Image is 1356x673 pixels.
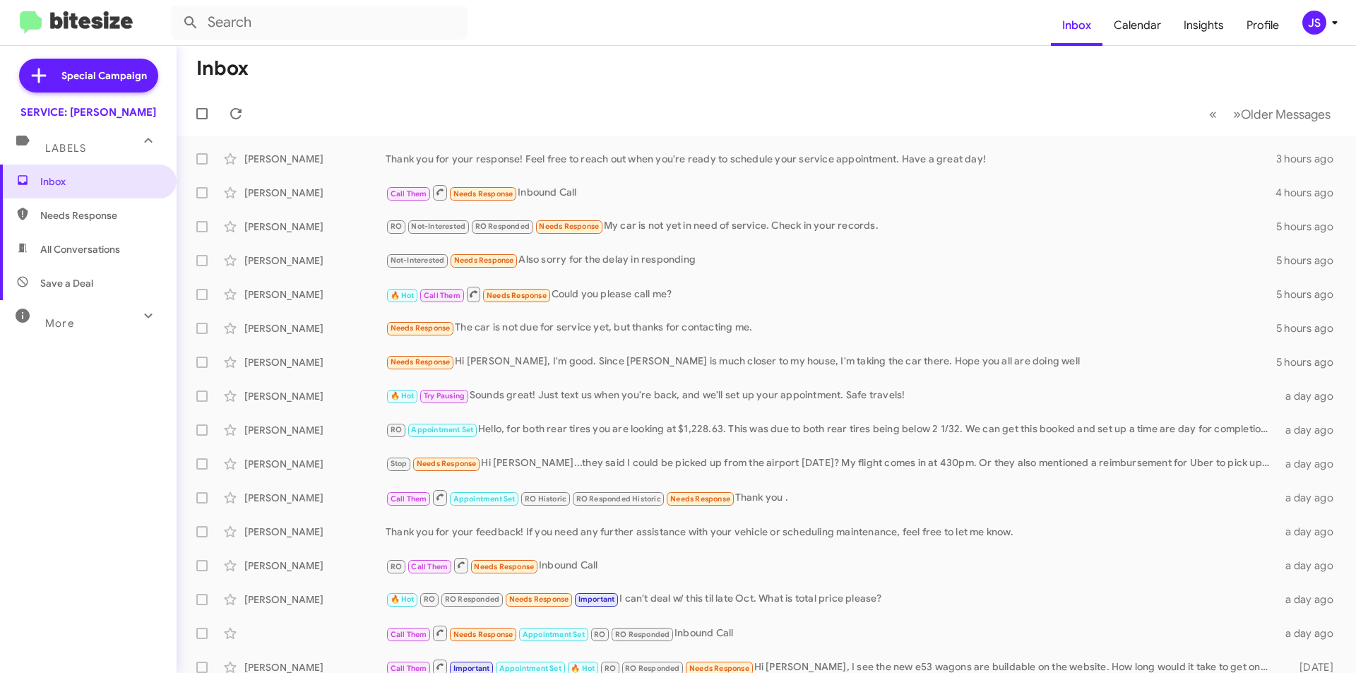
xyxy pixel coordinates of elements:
[1225,100,1339,129] button: Next
[453,189,513,198] span: Needs Response
[445,595,499,604] span: RO Responded
[386,354,1276,370] div: Hi [PERSON_NAME], I'm good. Since [PERSON_NAME] is much closer to my house, I'm taking the car th...
[244,457,386,471] div: [PERSON_NAME]
[61,69,147,83] span: Special Campaign
[1201,100,1225,129] button: Previous
[386,525,1277,539] div: Thank you for your feedback! If you need any further assistance with your vehicle or scheduling m...
[391,595,415,604] span: 🔥 Hot
[386,591,1277,607] div: I can't deal w/ this til late Oct. What is total price please?
[391,562,402,571] span: RO
[1209,105,1217,123] span: «
[1241,107,1331,122] span: Older Messages
[605,664,616,673] span: RO
[1276,220,1345,234] div: 5 hours ago
[386,624,1277,642] div: Inbound Call
[244,491,386,505] div: [PERSON_NAME]
[244,525,386,539] div: [PERSON_NAME]
[475,222,530,231] span: RO Responded
[1102,5,1172,46] a: Calendar
[576,494,661,504] span: RO Responded Historic
[386,556,1277,574] div: Inbound Call
[391,291,415,300] span: 🔥 Hot
[594,630,605,639] span: RO
[386,489,1277,506] div: Thank you .
[45,317,74,330] span: More
[453,494,516,504] span: Appointment Set
[40,276,93,290] span: Save a Deal
[391,630,427,639] span: Call Them
[424,595,435,604] span: RO
[1051,5,1102,46] a: Inbox
[244,287,386,302] div: [PERSON_NAME]
[244,355,386,369] div: [PERSON_NAME]
[386,285,1276,303] div: Could you please call me?
[391,425,402,434] span: RO
[391,494,427,504] span: Call Them
[386,152,1276,166] div: Thank you for your response! Feel free to reach out when you're ready to schedule your service ap...
[1276,287,1345,302] div: 5 hours ago
[1276,355,1345,369] div: 5 hours ago
[1172,5,1235,46] a: Insights
[244,254,386,268] div: [PERSON_NAME]
[1201,100,1339,129] nav: Page navigation example
[424,391,465,400] span: Try Pausing
[391,323,451,333] span: Needs Response
[411,222,465,231] span: Not-Interested
[1290,11,1340,35] button: JS
[1277,423,1345,437] div: a day ago
[1275,186,1345,200] div: 4 hours ago
[386,455,1277,472] div: Hi [PERSON_NAME]...they said I could be picked up from the airport [DATE]? My flight comes in at ...
[391,256,445,265] span: Not-Interested
[499,664,561,673] span: Appointment Set
[171,6,468,40] input: Search
[1277,389,1345,403] div: a day ago
[386,422,1277,438] div: Hello, for both rear tires you are looking at $1,228.63. This was due to both rear tires being be...
[244,423,386,437] div: [PERSON_NAME]
[1302,11,1326,35] div: JS
[1277,559,1345,573] div: a day ago
[244,152,386,166] div: [PERSON_NAME]
[625,664,679,673] span: RO Responded
[509,595,569,604] span: Needs Response
[1235,5,1290,46] a: Profile
[571,664,595,673] span: 🔥 Hot
[244,220,386,234] div: [PERSON_NAME]
[523,630,585,639] span: Appointment Set
[670,494,730,504] span: Needs Response
[474,562,534,571] span: Needs Response
[386,252,1276,268] div: Also sorry for the delay in responding
[391,189,427,198] span: Call Them
[487,291,547,300] span: Needs Response
[391,664,427,673] span: Call Them
[1277,592,1345,607] div: a day ago
[615,630,670,639] span: RO Responded
[1277,457,1345,471] div: a day ago
[19,59,158,93] a: Special Campaign
[1277,491,1345,505] div: a day ago
[411,562,448,571] span: Call Them
[1276,152,1345,166] div: 3 hours ago
[1277,525,1345,539] div: a day ago
[40,174,160,189] span: Inbox
[391,391,415,400] span: 🔥 Hot
[1276,254,1345,268] div: 5 hours ago
[244,321,386,335] div: [PERSON_NAME]
[244,186,386,200] div: [PERSON_NAME]
[1276,321,1345,335] div: 5 hours ago
[578,595,615,604] span: Important
[244,559,386,573] div: [PERSON_NAME]
[411,425,473,434] span: Appointment Set
[244,389,386,403] div: [PERSON_NAME]
[539,222,599,231] span: Needs Response
[1277,626,1345,641] div: a day ago
[20,105,156,119] div: SERVICE: [PERSON_NAME]
[40,242,120,256] span: All Conversations
[45,142,86,155] span: Labels
[386,218,1276,234] div: My car is not yet in need of service. Check in your records.
[386,184,1275,201] div: Inbound Call
[453,630,513,639] span: Needs Response
[391,357,451,367] span: Needs Response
